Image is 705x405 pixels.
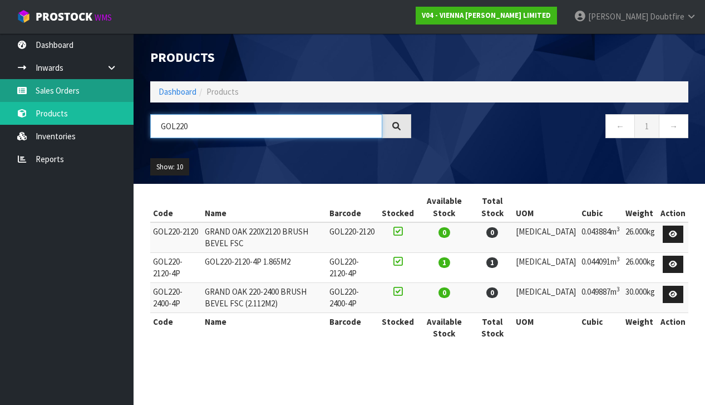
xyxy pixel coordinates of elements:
[472,192,513,222] th: Total Stock
[623,282,658,313] td: 30.000kg
[513,252,579,282] td: [MEDICAL_DATA]
[579,313,623,342] th: Cubic
[150,252,202,282] td: GOL220-2120-4P
[417,313,472,342] th: Available Stock
[617,255,620,263] sup: 3
[202,222,327,252] td: GRAND OAK 220X2120 BRUSH BEVEL FSC
[623,192,658,222] th: Weight
[379,313,417,342] th: Stocked
[659,114,688,138] a: →
[617,285,620,293] sup: 3
[150,158,189,176] button: Show: 10
[202,252,327,282] td: GOL220-2120-4P 1.865M2
[327,222,379,252] td: GOL220-2120
[379,192,417,222] th: Stocked
[634,114,659,138] a: 1
[438,227,450,238] span: 0
[579,252,623,282] td: 0.044091m
[327,313,379,342] th: Barcode
[438,287,450,298] span: 0
[327,282,379,313] td: GOL220-2400-4P
[650,11,684,22] span: Doubtfire
[150,50,411,65] h1: Products
[579,282,623,313] td: 0.049887m
[605,114,635,138] a: ←
[486,257,498,268] span: 1
[486,227,498,238] span: 0
[579,222,623,252] td: 0.043884m
[206,86,239,97] span: Products
[202,282,327,313] td: GRAND OAK 220-2400 BRUSH BEVEL FSC (2.112M2)
[623,313,658,342] th: Weight
[513,222,579,252] td: [MEDICAL_DATA]
[422,11,551,20] strong: V04 - VIENNA [PERSON_NAME] LIMITED
[658,313,688,342] th: Action
[617,225,620,233] sup: 3
[513,313,579,342] th: UOM
[150,282,202,313] td: GOL220-2400-4P
[579,192,623,222] th: Cubic
[95,12,112,23] small: WMS
[623,222,658,252] td: 26.000kg
[17,9,31,23] img: cube-alt.png
[417,192,472,222] th: Available Stock
[327,192,379,222] th: Barcode
[327,252,379,282] td: GOL220-2120-4P
[513,282,579,313] td: [MEDICAL_DATA]
[486,287,498,298] span: 0
[150,222,202,252] td: GOL220-2120
[623,252,658,282] td: 26.000kg
[150,313,202,342] th: Code
[428,114,689,141] nav: Page navigation
[36,9,92,24] span: ProStock
[513,192,579,222] th: UOM
[472,313,513,342] th: Total Stock
[202,192,327,222] th: Name
[159,86,196,97] a: Dashboard
[588,11,648,22] span: [PERSON_NAME]
[150,114,382,138] input: Search products
[150,192,202,222] th: Code
[202,313,327,342] th: Name
[658,192,688,222] th: Action
[438,257,450,268] span: 1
